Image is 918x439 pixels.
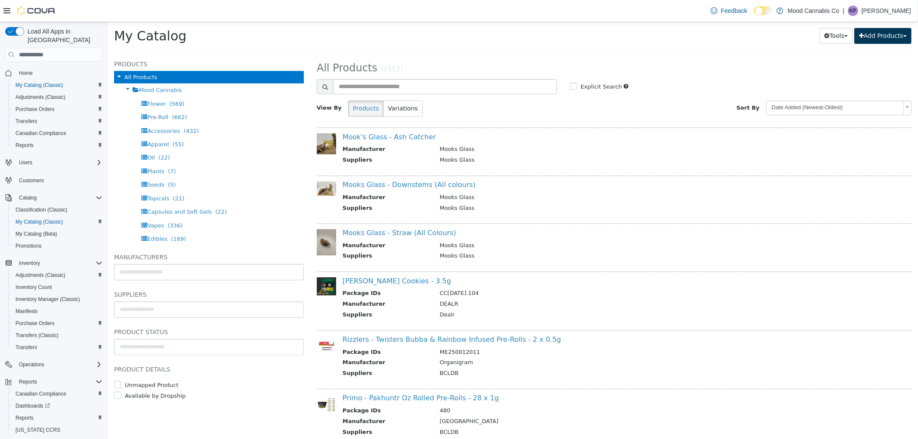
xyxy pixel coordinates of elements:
span: Manifests [15,308,37,315]
span: Operations [15,359,102,370]
span: All Products [209,40,270,52]
button: Inventory [2,257,106,269]
span: (21) [65,173,77,180]
span: My Catalog [6,6,79,21]
span: My Catalog (Classic) [12,80,102,90]
a: My Catalog (Classic) [12,80,67,90]
p: | [843,6,844,16]
span: Canadian Compliance [12,128,102,138]
button: Classification (Classic) [9,204,106,216]
a: Home [15,68,36,78]
span: Washington CCRS [12,425,102,435]
a: Transfers [12,116,40,126]
img: 150 [209,207,229,233]
span: Inventory Count [12,282,102,292]
img: 150 [209,373,229,392]
td: Mooks Glass [326,219,779,230]
span: Adjustments (Classic) [15,94,65,101]
button: Tools [712,6,745,22]
span: (432) [76,106,91,112]
a: Adjustments (Classic) [12,270,69,280]
span: Reports [15,377,102,387]
a: Inventory Manager (Classic) [12,294,83,304]
a: Classification (Classic) [12,205,71,215]
span: Adjustments (Classic) [15,272,65,279]
span: (5) [60,160,68,166]
th: Suppliers [235,289,326,299]
button: [US_STATE] CCRS [9,424,106,436]
span: (7) [60,146,68,153]
span: Transfers [12,116,102,126]
span: Adjustments (Classic) [12,92,102,102]
td: Mooks Glass [326,182,779,193]
span: Dashboards [15,402,50,409]
span: Sort By [629,83,652,89]
a: My Catalog (Beta) [12,229,61,239]
span: Inventory [15,258,102,268]
span: [US_STATE] CCRS [15,427,60,433]
td: Mooks Glass [326,171,779,182]
button: Reports [9,412,106,424]
td: CC[DATE].104 [326,267,779,278]
a: Mook's Glass - Ash Catcher [235,111,328,119]
span: Load All Apps in [GEOGRAPHIC_DATA] [24,27,102,44]
span: Transfers (Classic) [15,332,59,339]
button: Adjustments (Classic) [9,91,106,103]
h5: Product Details [6,342,196,353]
button: Canadian Compliance [9,388,106,400]
button: Users [2,157,106,169]
span: Transfers [12,342,102,353]
span: Oil [40,132,47,139]
a: Transfers [12,342,40,353]
span: (22) [108,187,119,193]
span: Customers [19,177,44,184]
th: Manufacturer [235,336,326,347]
a: Purchase Orders [12,318,58,328]
button: Products [241,79,276,95]
button: Inventory Manager (Classic) [9,293,106,305]
span: Home [19,70,33,77]
span: Transfers (Classic) [12,330,102,341]
button: Transfers (Classic) [9,329,106,341]
h5: Manufacturers [6,230,196,240]
a: [PERSON_NAME] Cookies - 3.5g [235,255,343,263]
th: Manufacturer [235,219,326,230]
span: Purchase Orders [12,104,102,114]
span: Vapes [40,200,56,207]
a: [US_STATE] CCRS [12,425,64,435]
th: Manufacturer [235,171,326,182]
button: Variations [275,79,315,95]
button: My Catalog (Beta) [9,228,106,240]
span: Inventory [19,260,40,267]
th: Suppliers [235,134,326,144]
button: Catalog [15,193,40,203]
a: Inventory Count [12,282,56,292]
button: Catalog [2,192,106,204]
span: Transfers [15,344,37,351]
span: Promotions [12,241,102,251]
th: Suppliers [235,347,326,358]
span: Plants [40,146,57,153]
a: Purchase Orders [12,104,58,114]
button: Canadian Compliance [9,127,106,139]
th: Manufacturer [235,395,326,406]
span: Canadian Compliance [15,390,66,397]
button: Adjustments (Classic) [9,269,106,281]
a: Mooks Glass - Downstems (All colours) [235,159,368,167]
span: My Catalog (Classic) [15,218,63,225]
span: Seeds [40,160,56,166]
button: Purchase Orders [9,317,106,329]
button: Promotions [9,240,106,252]
a: Feedback [707,2,751,19]
span: Feedback [721,6,747,15]
h5: Suppliers [6,267,196,278]
span: (169) [63,214,78,220]
span: Canadian Compliance [15,130,66,137]
span: Canadian Compliance [12,389,102,399]
button: Reports [2,376,106,388]
a: Canadian Compliance [12,389,70,399]
button: Inventory Count [9,281,106,293]
th: Manufacturer [235,278,326,289]
span: Apparel [40,119,61,126]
